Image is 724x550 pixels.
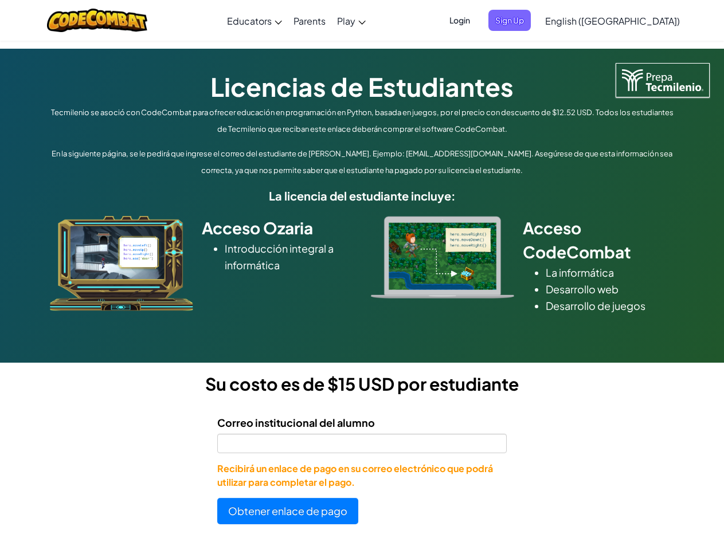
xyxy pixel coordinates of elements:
[539,5,686,36] a: English ([GEOGRAPHIC_DATA])
[225,240,354,273] li: Introducción integral a informática
[47,69,678,104] h1: Licencias de Estudiantes
[47,187,678,205] h5: La licencia del estudiante incluye:
[202,216,354,240] h2: Acceso Ozaria
[546,264,675,281] li: La informática
[545,15,680,27] span: English ([GEOGRAPHIC_DATA])
[217,462,507,489] p: Recibirá un enlace de pago en su correo electrónico que podrá utilizar para completar el pago.
[288,5,331,36] a: Parents
[546,297,675,314] li: Desarrollo de juegos
[371,216,514,298] img: type_real_code.png
[546,281,675,297] li: Desarrollo web
[50,216,193,311] img: ozaria_acodus.png
[227,15,272,27] span: Educators
[47,146,678,179] p: En la siguiente página, se le pedirá que ingrese el correo del estudiante de [PERSON_NAME]. Ejemp...
[616,63,710,97] img: Tecmilenio logo
[443,10,477,31] button: Login
[217,414,375,431] label: Correo institucional del alumno
[47,104,678,137] p: Tecmilenio se asoció con CodeCombat para ofrecer educación en programación en Python, basada en j...
[217,498,358,524] button: Obtener enlace de pago
[337,15,355,27] span: Play
[331,5,371,36] a: Play
[47,9,147,32] img: CodeCombat logo
[523,216,675,264] h2: Acceso CodeCombat
[221,5,288,36] a: Educators
[488,10,531,31] button: Sign Up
